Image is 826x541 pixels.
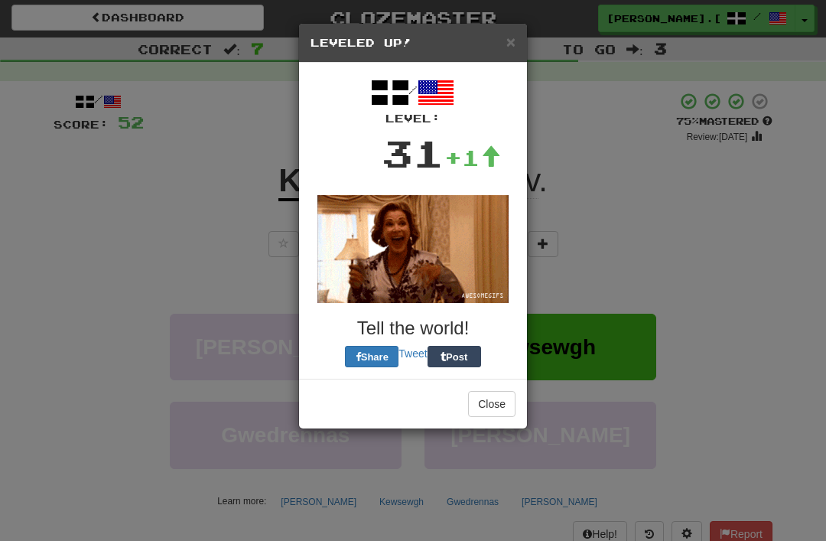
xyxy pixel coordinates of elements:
h5: Leveled Up! [311,35,515,51]
a: Tweet [398,347,427,360]
div: / [311,74,515,126]
div: 31 [382,126,444,180]
span: × [506,33,515,51]
h3: Tell the world! [311,318,515,338]
div: Level: [311,111,515,126]
button: Share [345,346,398,367]
div: +1 [444,142,501,173]
button: Post [428,346,481,367]
button: Close [506,34,515,50]
button: Close [468,391,515,417]
img: lucille-bluth-8f3fd88a9e1d39ebd4dcae2a3c7398930b7aef404e756e0a294bf35c6fedb1b1.gif [317,195,509,303]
